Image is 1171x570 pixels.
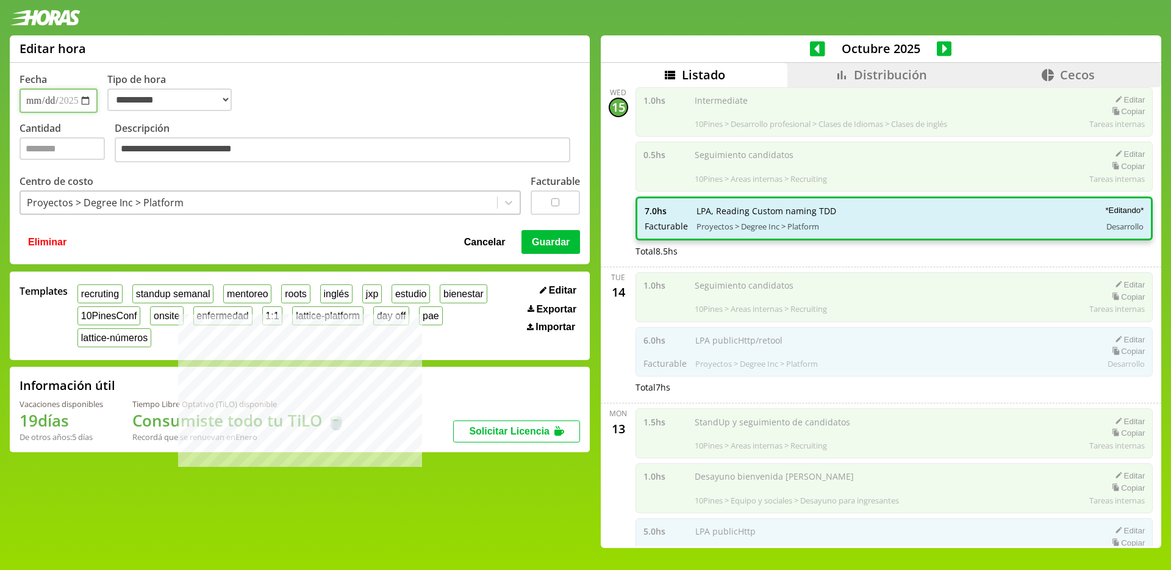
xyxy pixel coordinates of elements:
[362,284,382,303] button: jxp
[20,121,115,166] label: Cantidad
[460,230,509,253] button: Cancelar
[536,304,576,315] span: Exportar
[636,245,1153,257] div: Total 8.5 hs
[610,87,626,98] div: Wed
[20,40,86,57] h1: Editar hora
[521,230,580,253] button: Guardar
[609,419,628,438] div: 13
[20,284,68,298] span: Templates
[601,87,1161,546] div: scrollable content
[682,67,725,83] span: Listado
[193,306,252,325] button: enfermedad
[609,283,628,302] div: 14
[373,306,409,325] button: day off
[20,175,93,188] label: Centro de costo
[453,420,580,442] button: Solicitar Licencia
[549,285,576,296] span: Editar
[132,399,346,409] div: Tiempo Libre Optativo (TiLO) disponible
[609,98,628,117] div: 15
[825,40,937,57] span: Octubre 2025
[132,409,346,431] h1: Consumiste todo tu TiLO 🍵
[440,284,487,303] button: bienestar
[77,284,123,303] button: recruting
[531,175,580,188] label: Facturable
[235,431,257,442] b: Enero
[262,306,283,325] button: 1:1
[469,426,550,436] span: Solicitar Licencia
[77,328,151,347] button: lattice-números
[20,137,105,160] input: Cantidad
[20,399,103,409] div: Vacaciones disponibles
[20,409,103,431] h1: 19 días
[20,431,103,442] div: De otros años: 5 días
[107,88,232,111] select: Tipo de hora
[20,377,115,394] h2: Información útil
[292,306,363,325] button: lattice-platform
[150,306,183,325] button: onsite
[24,230,70,253] button: Eliminar
[132,431,346,442] div: Recordá que se renuevan en
[636,381,1153,393] div: Total 7 hs
[854,67,927,83] span: Distribución
[115,121,580,166] label: Descripción
[609,408,627,419] div: Mon
[1060,67,1095,83] span: Cecos
[223,284,271,303] button: mentoreo
[107,73,242,113] label: Tipo de hora
[419,306,442,325] button: pae
[77,306,140,325] button: 10PinesConf
[20,73,47,86] label: Fecha
[535,322,575,333] span: Importar
[281,284,310,303] button: roots
[10,10,81,26] img: logotipo
[115,137,570,163] textarea: Descripción
[524,303,580,316] button: Exportar
[611,272,625,283] div: Tue
[27,196,184,209] div: Proyectos > Degree Inc > Platform
[132,284,213,303] button: standup semanal
[536,284,580,297] button: Editar
[392,284,430,303] button: estudio
[320,284,353,303] button: inglés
